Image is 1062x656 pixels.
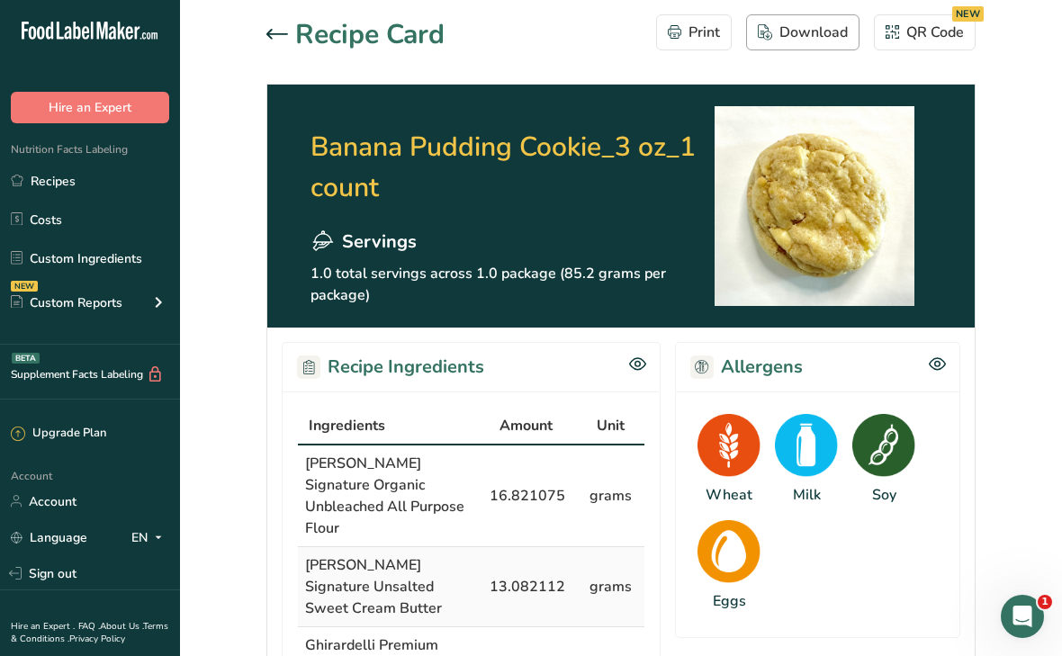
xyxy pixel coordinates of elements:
div: BETA [12,353,40,364]
td: 13.082112 [479,547,576,627]
div: NEW [11,281,38,292]
button: Download [746,14,859,50]
span: [PERSON_NAME] Signature Unsalted Sweet Cream Butter [305,555,442,618]
div: Download [758,22,848,43]
div: Custom Reports [11,293,122,312]
a: Hire an Expert . [11,620,75,633]
td: 16.821075 [479,445,576,547]
span: Servings [342,229,417,256]
img: Wheat [697,414,760,477]
div: QR Code [886,22,964,43]
h2: Allergens [690,354,803,381]
div: EN [131,526,169,548]
h1: Recipe Card [295,14,445,55]
a: FAQ . [78,620,100,633]
img: Milk [775,414,838,477]
div: Wheat [706,484,752,506]
div: Milk [793,484,821,506]
span: Amount [499,415,553,436]
a: Terms & Conditions . [11,620,168,645]
div: Eggs [713,590,746,612]
div: Upgrade Plan [11,425,106,443]
a: Language [11,522,87,553]
div: Print [668,22,720,43]
button: Print [656,14,732,50]
a: Privacy Policy [69,633,125,645]
span: 1 [1038,595,1052,609]
a: About Us . [100,620,143,633]
p: 1.0 total servings across 1.0 package (85.2 grams per package) [310,263,697,306]
span: Ingredients [309,415,385,436]
div: Soy [872,484,896,506]
button: Hire an Expert [11,92,169,123]
td: grams [576,547,644,627]
img: Soy [852,414,915,477]
button: QR Code NEW [874,14,976,50]
div: NEW [952,6,984,22]
h2: Banana Pudding Cookie_3 oz_1 count [310,106,697,229]
h2: Recipe Ingredients [297,354,484,381]
td: grams [576,445,644,547]
iframe: Intercom live chat [1001,595,1044,638]
span: Unit [597,415,625,436]
span: [PERSON_NAME] Signature Organic Unbleached All Purpose Flour [305,454,464,538]
img: Eggs [697,520,760,583]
